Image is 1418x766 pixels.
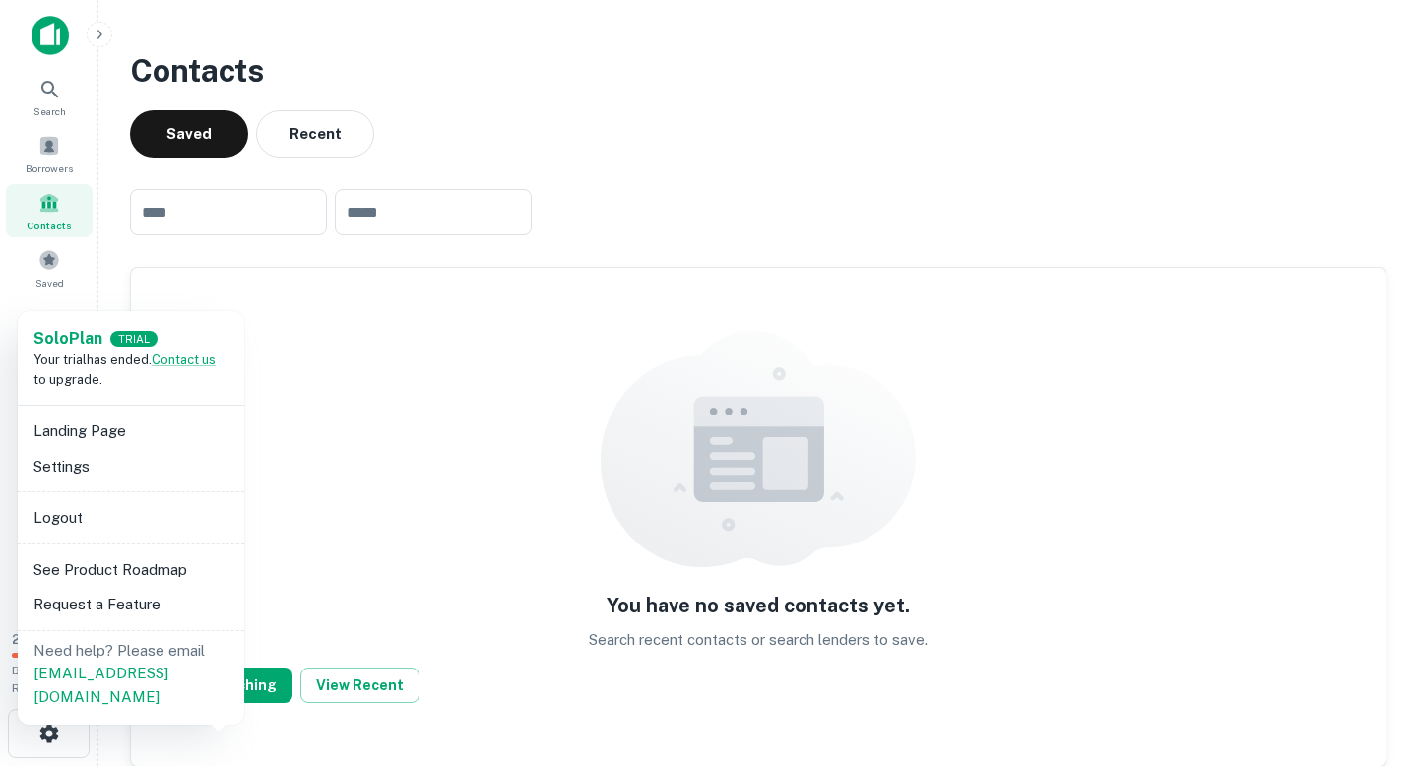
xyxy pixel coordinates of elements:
[26,552,236,588] li: See Product Roadmap
[26,500,236,536] li: Logout
[33,352,216,387] span: Your trial has ended. to upgrade.
[152,352,216,367] a: Contact us
[33,329,102,348] strong: Solo Plan
[26,414,236,449] li: Landing Page
[26,587,236,622] li: Request a Feature
[33,327,102,351] a: SoloPlan
[110,331,158,348] div: TRIAL
[33,665,168,705] a: [EMAIL_ADDRESS][DOMAIN_NAME]
[26,449,236,484] li: Settings
[1320,608,1418,703] iframe: Chat Widget
[33,639,228,709] p: Need help? Please email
